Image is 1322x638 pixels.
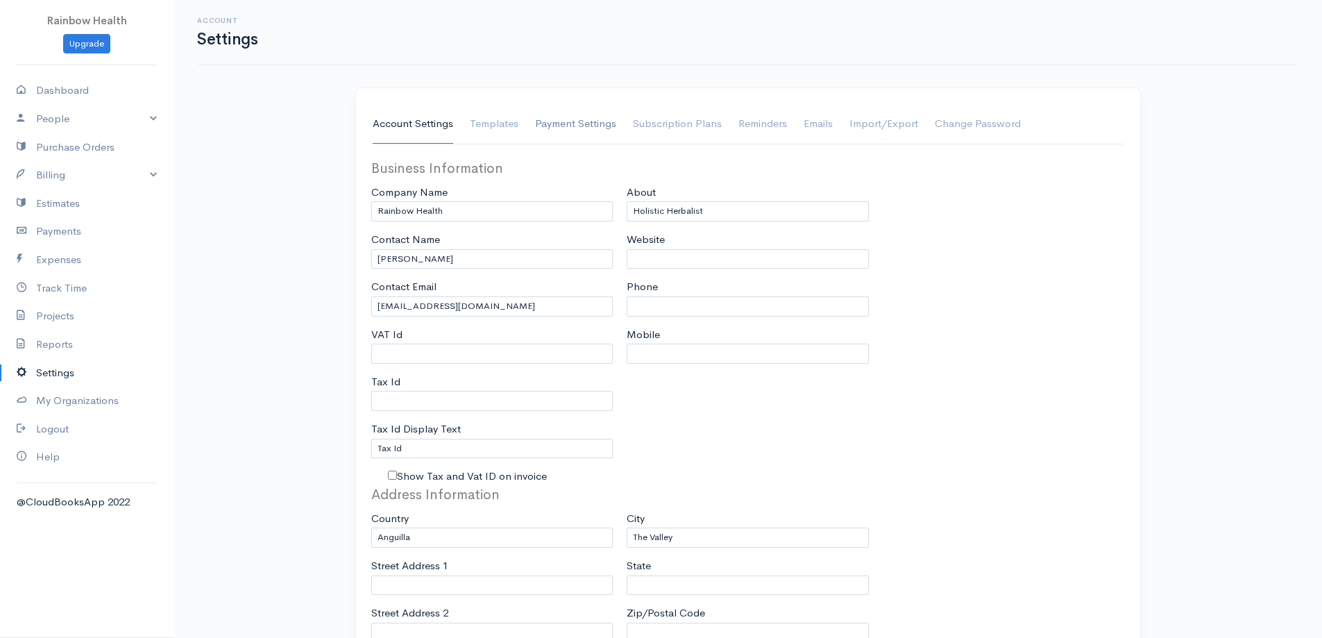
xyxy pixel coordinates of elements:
span: Rainbow Health [47,14,127,27]
label: Contact Name [371,232,440,248]
label: Show Tax and Vat ID on invoice [397,469,547,485]
a: Subscription Plans [633,105,722,144]
a: Reminders [738,105,787,144]
a: Payment Settings [535,105,616,144]
legend: Address Information [371,485,613,505]
label: Phone [627,279,658,295]
label: Contact Email [371,279,437,295]
h6: Account [197,17,257,24]
a: Templates [470,105,518,144]
a: Emails [804,105,833,144]
h1: Settings [197,31,257,48]
label: Website [627,232,665,248]
a: Account Settings [373,105,453,144]
label: Country [371,511,409,527]
label: Street Address 2 [371,605,448,621]
legend: Business Information [371,158,613,179]
a: Change Password [935,105,1021,144]
div: @CloudBooksApp 2022 [17,494,157,510]
label: Tax Id [371,374,400,390]
a: Import/Export [849,105,918,144]
label: Tax Id Display Text [371,421,461,437]
label: Mobile [627,327,660,343]
label: State [627,558,651,574]
a: Upgrade [63,34,110,54]
label: About [627,185,656,201]
label: Company Name [371,185,448,201]
label: Street Address 1 [371,558,448,574]
label: Zip/Postal Code [627,605,705,621]
label: City [627,511,645,527]
label: VAT Id [371,327,402,343]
